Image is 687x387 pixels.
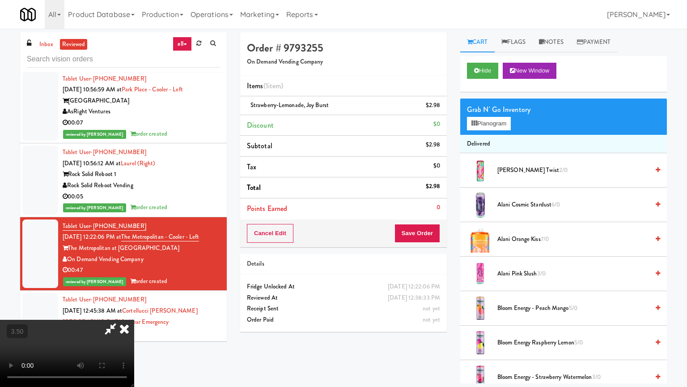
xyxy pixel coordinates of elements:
[247,292,440,304] div: Reviewed At
[90,74,146,83] span: · [PHONE_NUMBER]
[263,81,284,91] span: (1 )
[592,373,601,381] span: 3/0
[63,148,146,156] a: Tablet User· [PHONE_NUMBER]
[569,304,577,312] span: 5/0
[467,103,660,116] div: Grab N' Go Inventory
[122,85,183,94] a: Park Place - Cooler - Left
[559,166,568,174] span: 2/0
[497,372,649,383] span: Bloom Energy - Strawberry Watermelon
[437,202,440,213] div: 0
[63,265,220,276] div: 00:47
[20,143,227,217] li: Tablet User· [PHONE_NUMBER][DATE] 10:56:12 AM atLaurel (Right)Rock Solid Reboot 1Rock Solid Reboo...
[503,63,556,79] button: New Window
[27,51,220,68] input: Search vision orders
[394,224,440,243] button: Save Order
[63,159,121,168] span: [DATE] 10:56:12 AM at
[497,199,649,211] span: Alani Cosmic Stardust
[121,232,199,241] a: The Metropolitan - Cooler - Left
[20,217,227,291] li: Tablet User· [PHONE_NUMBER][DATE] 12:22:06 PM atThe Metropolitan - Cooler - LeftThe Metropolitan ...
[247,203,287,214] span: Points Earned
[494,372,660,383] div: Bloom Energy - Strawberry Watermelon3/0
[495,32,533,52] a: Flags
[63,306,122,315] span: [DATE] 12:45:38 AM at
[247,162,256,172] span: Tax
[63,169,220,180] div: Rock Solid Reboot 1
[494,199,660,211] div: Alani Cosmic Stardust6/0
[63,117,220,129] div: 00:07
[247,303,440,314] div: Receipt Sent
[423,315,440,324] span: not yet
[63,277,126,286] span: reviewed by [PERSON_NAME]
[60,39,88,50] a: reviewed
[497,165,649,176] span: [PERSON_NAME] Twist
[250,101,329,109] span: Strawberry-Lemonade, Joy burst
[247,120,274,130] span: Discount
[426,181,441,192] div: $2.98
[494,165,660,176] div: [PERSON_NAME] Twist2/0
[20,70,227,144] li: Tablet User· [PHONE_NUMBER][DATE] 10:56:59 AM atPark Place - Cooler - Left[GEOGRAPHIC_DATA]AsRigh...
[63,180,220,191] div: Rock Solid Reboot Vending
[460,32,495,52] a: Cart
[173,37,191,51] a: all
[497,268,649,279] span: Alani Pink Slush
[247,141,272,151] span: Subtotal
[467,117,511,130] button: Planogram
[63,95,220,107] div: [GEOGRAPHIC_DATA]
[494,337,660,348] div: Bloom Energy Raspberry Lemon5/0
[20,291,227,365] li: Tablet User· [PHONE_NUMBER][DATE] 12:45:38 AM atCortellucci [PERSON_NAME][GEOGRAPHIC_DATA] - near...
[247,182,261,193] span: Total
[63,254,220,265] div: On Demand Vending Company
[247,258,440,270] div: Details
[90,148,146,156] span: · [PHONE_NUMBER]
[90,222,146,230] span: · [PHONE_NUMBER]
[423,304,440,313] span: not yet
[63,327,220,339] div: KitchenMate
[388,292,440,304] div: [DATE] 12:38:33 PM
[63,295,146,304] a: Tablet User· [PHONE_NUMBER]
[63,203,126,212] span: reviewed by [PERSON_NAME]
[388,281,440,292] div: [DATE] 12:22:06 PM
[532,32,570,52] a: Notes
[537,269,546,278] span: 3/0
[130,129,167,138] span: order created
[433,119,440,130] div: $0
[247,81,283,91] span: Items
[247,59,440,65] h5: On Demand Vending Company
[20,7,36,22] img: Micromart
[426,139,441,150] div: $2.98
[63,191,220,202] div: 00:05
[121,159,155,168] a: Laurel (Right)
[268,81,281,91] ng-pluralize: item
[63,339,220,350] div: 00:50
[247,281,440,292] div: Fridge Unlocked At
[426,100,441,111] div: $2.98
[570,32,618,52] a: Payment
[63,306,198,326] a: Cortellucci [PERSON_NAME][GEOGRAPHIC_DATA] - near Emergency
[460,135,667,154] li: Delivered
[247,42,440,54] h4: Order # 9793255
[574,338,583,347] span: 5/0
[497,234,649,245] span: Alani Orange Kiss
[551,200,560,209] span: 6/0
[497,303,649,314] span: Bloom Energy - Peach Mango
[63,74,146,83] a: Tablet User· [PHONE_NUMBER]
[494,268,660,279] div: Alani Pink Slush3/0
[63,232,121,241] span: [DATE] 12:22:06 PM at
[130,277,167,285] span: order created
[494,234,660,245] div: Alani Orange Kiss7/0
[467,63,498,79] button: Hide
[494,303,660,314] div: Bloom Energy - Peach Mango5/0
[63,130,126,139] span: reviewed by [PERSON_NAME]
[247,224,293,243] button: Cancel Edit
[63,85,122,94] span: [DATE] 10:56:59 AM at
[433,160,440,172] div: $0
[63,222,146,231] a: Tablet User· [PHONE_NUMBER]
[247,314,440,326] div: Order Paid
[497,337,649,348] span: Bloom Energy Raspberry Lemon
[37,39,55,50] a: inbox
[63,106,220,117] div: AsRight Ventures
[90,295,146,304] span: · [PHONE_NUMBER]
[63,243,220,254] div: The Metropolitan at [GEOGRAPHIC_DATA]
[541,235,549,243] span: 7/0
[130,203,167,211] span: order created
